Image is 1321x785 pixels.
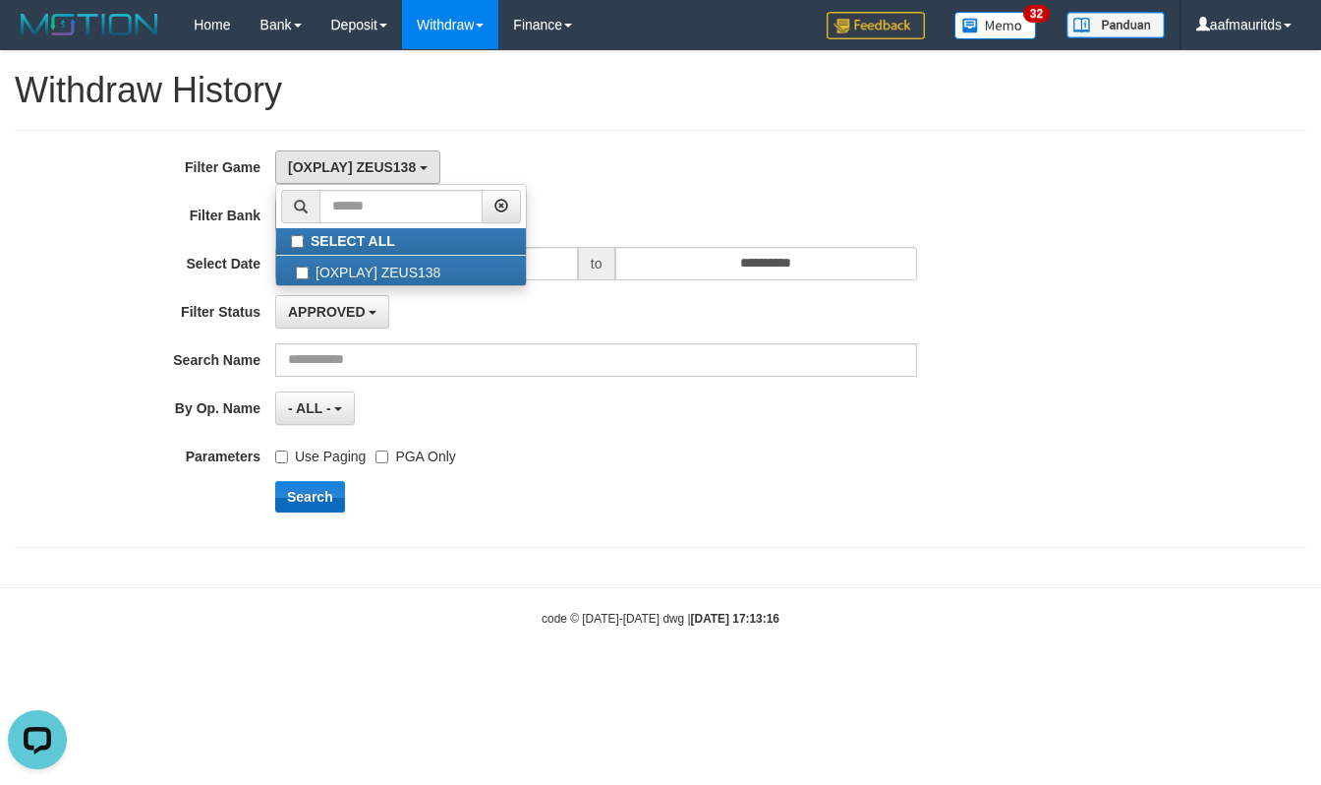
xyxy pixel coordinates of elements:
span: - ALL - [288,400,331,416]
span: APPROVED [288,304,366,320]
img: Feedback.jpg [827,12,925,39]
img: Button%20Memo.svg [954,12,1037,39]
input: Use Paging [275,451,288,463]
button: Open LiveChat chat widget [8,8,67,67]
button: - ALL - [275,392,355,425]
label: PGA Only [375,440,455,466]
span: [OXPLAY] ZEUS138 [288,159,416,175]
label: Use Paging [275,440,366,466]
img: panduan.png [1066,12,1165,38]
label: [OXPLAY] ZEUS138 [276,256,526,285]
img: MOTION_logo.png [15,10,164,39]
span: to [578,247,615,280]
button: Search [275,481,345,513]
button: APPROVED [275,295,389,329]
input: [OXPLAY] ZEUS138 [296,267,309,279]
button: [OXPLAY] ZEUS138 [275,151,440,184]
input: SELECT ALL [291,235,304,248]
label: SELECT ALL [276,228,526,255]
strong: [DATE] 17:13:16 [691,612,779,626]
h1: Withdraw History [15,71,1306,110]
small: code © [DATE]-[DATE] dwg | [542,612,779,626]
input: PGA Only [375,451,388,463]
span: 32 [1023,5,1050,23]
